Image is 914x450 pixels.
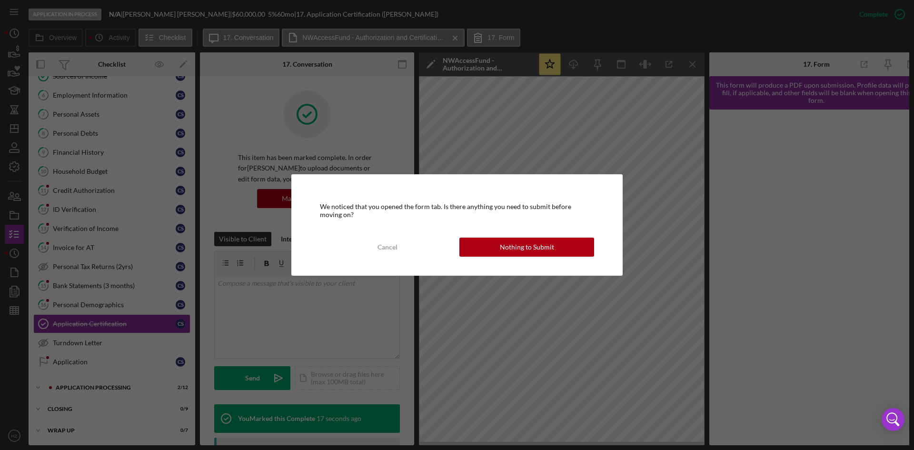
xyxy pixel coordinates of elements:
[459,238,594,257] button: Nothing to Submit
[320,203,594,218] div: We noticed that you opened the form tab. Is there anything you need to submit before moving on?
[320,238,455,257] button: Cancel
[378,238,397,257] div: Cancel
[500,238,554,257] div: Nothing to Submit
[882,408,904,431] div: Open Intercom Messenger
